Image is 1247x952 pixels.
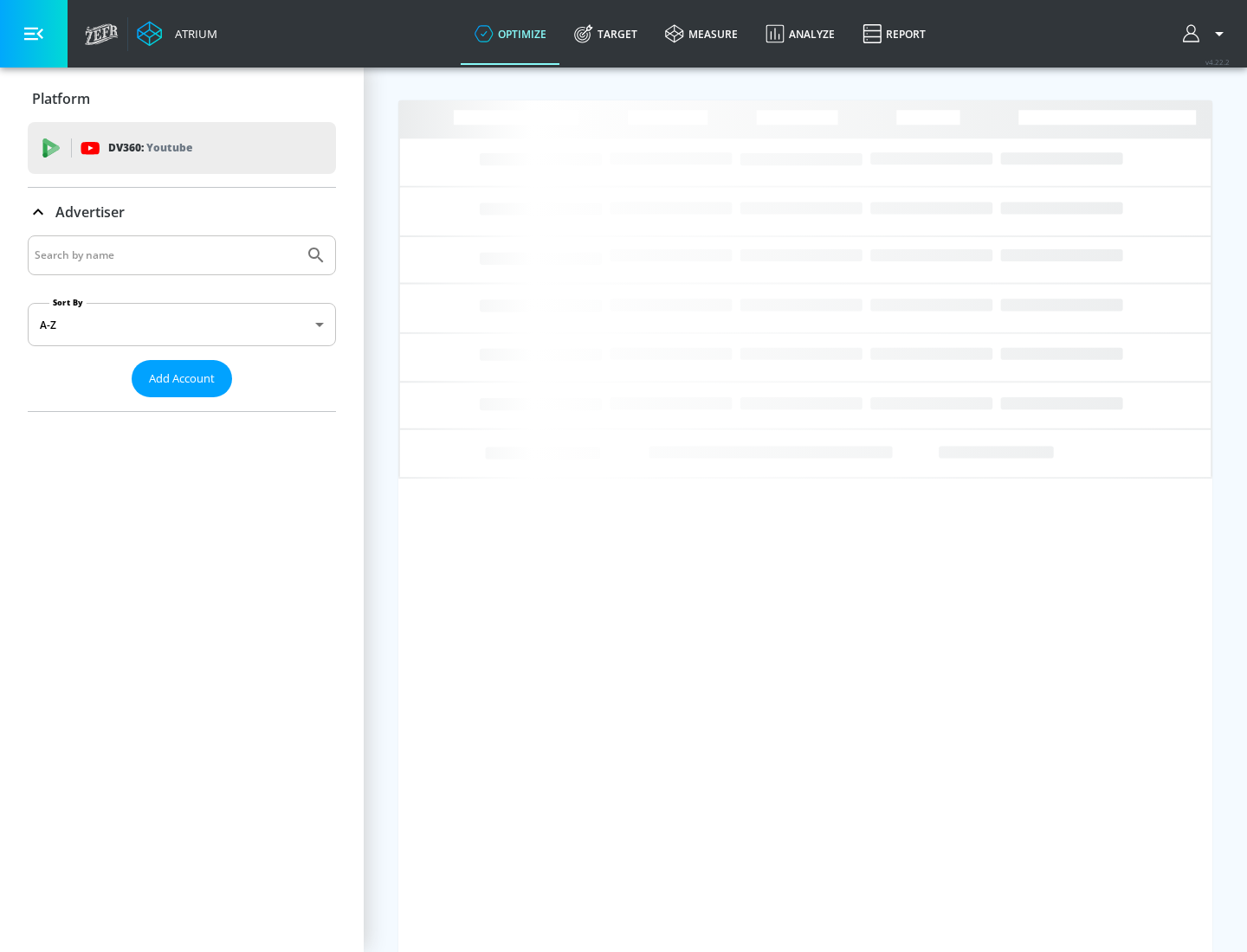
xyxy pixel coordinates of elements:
input: Search by name [35,244,297,267]
div: Platform [28,74,336,123]
span: Add Account [149,369,215,389]
div: A-Z [28,303,336,346]
a: Report [849,3,940,65]
p: DV360: [108,138,192,158]
div: DV360: Youtube [28,122,336,174]
span: v 4.22.2 [1205,57,1230,67]
label: Sort By [49,297,87,308]
a: measure [651,3,752,65]
button: Add Account [132,360,232,397]
a: optimize [461,3,560,65]
a: Target [560,3,651,65]
p: Platform [32,89,90,108]
div: Atrium [168,26,217,42]
div: Advertiser [28,235,336,411]
div: Advertiser [28,188,336,236]
a: Atrium [137,21,217,47]
p: Youtube [146,138,192,157]
a: Analyze [752,3,849,65]
nav: list of Advertiser [28,397,336,411]
p: Advertiser [55,203,125,222]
